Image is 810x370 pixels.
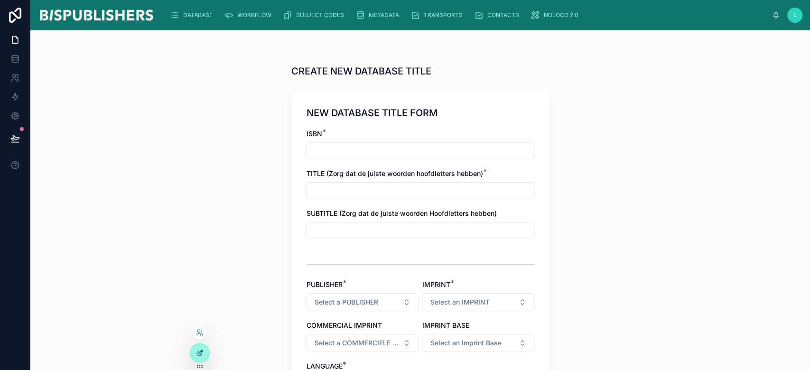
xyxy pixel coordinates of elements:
[315,338,399,348] span: Select a COMMERCIELE IMPRINT
[424,11,463,19] span: TRANSPORTS
[430,297,490,307] span: Select an IMPRINT
[422,280,450,288] span: IMPRINT
[167,7,219,24] a: DATABASE
[280,7,351,24] a: SUBJECT CODES
[471,7,526,24] a: CONTACTS
[162,5,772,26] div: scrollable content
[307,293,419,311] button: Select Button
[307,362,343,370] span: LANGUAGE
[307,106,438,120] h1: NEW DATABASE TITLE FORM
[422,321,469,329] span: IMPRINT BASE
[430,338,502,348] span: Select an Imprint Base
[221,7,278,24] a: WORKFLOW
[544,11,578,19] span: NOLOCO 2.0
[793,11,797,19] span: L
[291,65,431,78] h1: CREATE NEW DATABASE TITLE
[422,334,534,352] button: Select Button
[369,11,399,19] span: METADATA
[307,169,483,177] span: TITLE (Zorg dat de juiste woorden hoofdletters hebben)
[307,321,382,329] span: COMMERCIAL IMPRINT
[307,209,497,217] span: SUBTITLE (Zorg dat de juiste woorden Hoofdletters hebben)
[296,11,344,19] span: SUBJECT CODES
[353,7,406,24] a: METADATA
[183,11,213,19] span: DATABASE
[315,297,378,307] span: Select a PUBLISHER
[307,334,419,352] button: Select Button
[528,7,585,24] a: NOLOCO 2.0
[38,8,155,23] img: App logo
[408,7,469,24] a: TRANSPORTS
[422,293,534,311] button: Select Button
[307,280,343,288] span: PUBLISHER
[237,11,271,19] span: WORKFLOW
[307,129,322,138] span: ISBN
[487,11,519,19] span: CONTACTS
